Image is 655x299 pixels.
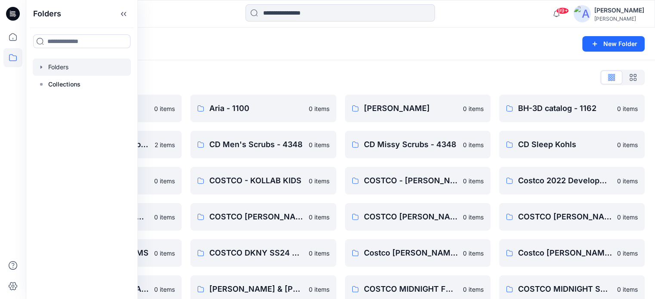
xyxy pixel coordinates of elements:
[190,131,336,158] a: CD Men's Scrubs - 43480 items
[154,249,175,258] p: 0 items
[499,131,645,158] a: CD Sleep Kohls0 items
[518,102,612,114] p: BH-3D catalog - 1162
[48,79,81,89] p: Collections
[209,283,303,295] p: [PERSON_NAME] & [PERSON_NAME] SS25 SMS
[364,283,458,295] p: COSTCO MIDNIGHT FH24 SMS
[594,5,644,15] div: [PERSON_NAME]
[209,175,303,187] p: COSTCO - KOLLAB KIDS
[364,102,458,114] p: [PERSON_NAME]
[463,176,484,185] p: 0 items
[617,249,638,258] p: 0 items
[518,139,612,151] p: CD Sleep Kohls
[617,213,638,222] p: 0 items
[463,213,484,222] p: 0 items
[364,247,458,259] p: Costco [PERSON_NAME] & [PERSON_NAME] FH24 SMS
[582,36,645,52] button: New Folder
[154,176,175,185] p: 0 items
[556,7,569,14] span: 99+
[190,167,336,194] a: COSTCO - KOLLAB KIDS0 items
[499,95,645,122] a: BH-3D catalog - 11620 items
[190,239,336,267] a: COSTCO DKNY SS24 SMS0 items
[209,102,303,114] p: Aria - 1100
[364,211,458,223] p: COSTCO [PERSON_NAME] SS24 SMS
[463,104,484,113] p: 0 items
[574,5,591,22] img: avatar
[309,249,329,258] p: 0 items
[345,239,490,267] a: Costco [PERSON_NAME] & [PERSON_NAME] FH24 SMS0 items
[617,285,638,294] p: 0 items
[309,213,329,222] p: 0 items
[463,285,484,294] p: 0 items
[594,15,644,22] div: [PERSON_NAME]
[364,139,458,151] p: CD Missy Scrubs - 4348
[309,176,329,185] p: 0 items
[190,203,336,231] a: COSTCO [PERSON_NAME] FH24 SMS0 items
[154,285,175,294] p: 0 items
[309,104,329,113] p: 0 items
[463,249,484,258] p: 0 items
[617,140,638,149] p: 0 items
[617,176,638,185] p: 0 items
[364,175,458,187] p: COSTCO - [PERSON_NAME] KIDS - DESIGN USE
[345,203,490,231] a: COSTCO [PERSON_NAME] SS24 SMS0 items
[518,247,612,259] p: Costco [PERSON_NAME] & [PERSON_NAME] FH25
[209,139,303,151] p: CD Men's Scrubs - 4348
[345,131,490,158] a: CD Missy Scrubs - 43480 items
[154,213,175,222] p: 0 items
[155,140,175,149] p: 2 items
[463,140,484,149] p: 0 items
[345,167,490,194] a: COSTCO - [PERSON_NAME] KIDS - DESIGN USE0 items
[518,175,612,187] p: Costco 2022 Development
[499,239,645,267] a: Costco [PERSON_NAME] & [PERSON_NAME] FH250 items
[518,283,612,295] p: COSTCO MIDNIGHT SS24 SMS
[209,211,303,223] p: COSTCO [PERSON_NAME] FH24 SMS
[518,211,612,223] p: COSTCO [PERSON_NAME] SS25
[154,104,175,113] p: 0 items
[309,140,329,149] p: 0 items
[309,285,329,294] p: 0 items
[345,95,490,122] a: [PERSON_NAME]0 items
[190,95,336,122] a: Aria - 11000 items
[499,167,645,194] a: Costco 2022 Development0 items
[209,247,303,259] p: COSTCO DKNY SS24 SMS
[499,203,645,231] a: COSTCO [PERSON_NAME] SS250 items
[617,104,638,113] p: 0 items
